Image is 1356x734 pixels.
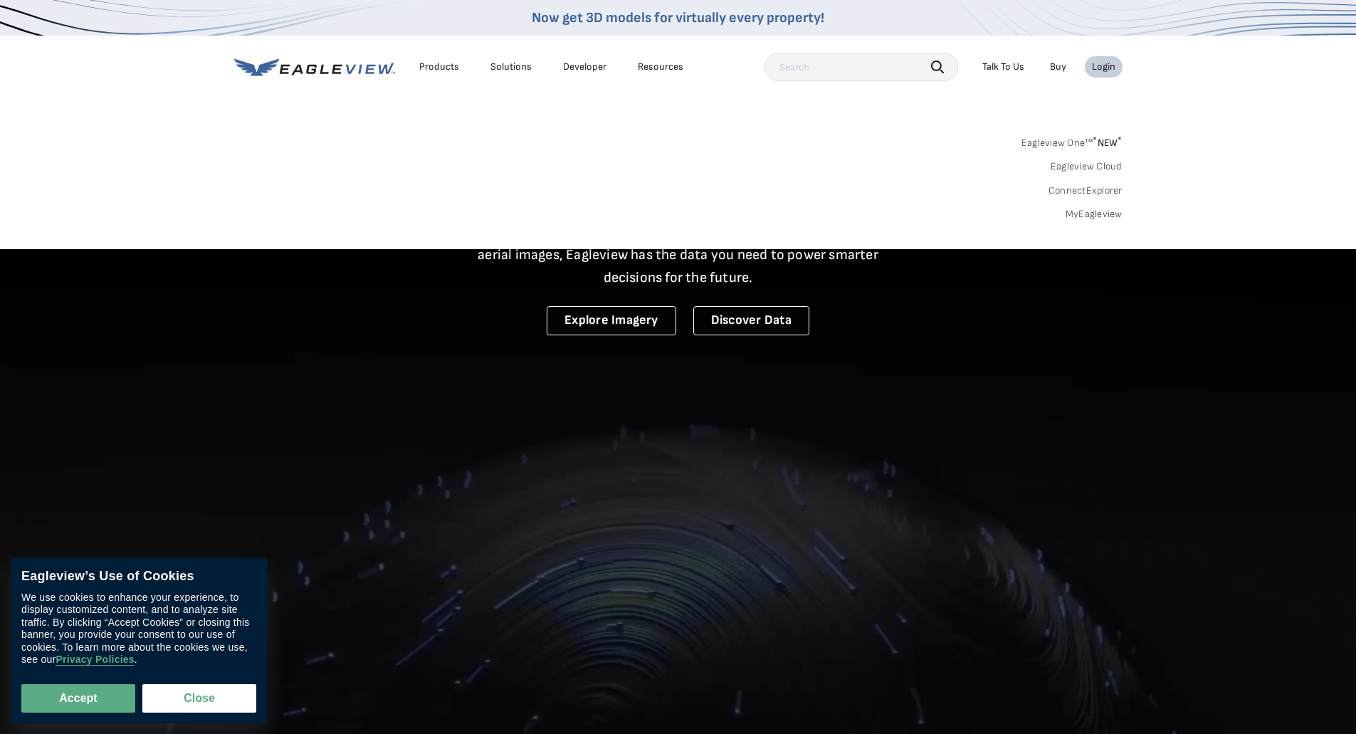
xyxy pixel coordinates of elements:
[490,61,532,73] div: Solutions
[693,306,809,335] a: Discover Data
[563,61,606,73] a: Developer
[56,654,134,666] a: Privacy Policies
[21,684,135,713] button: Accept
[547,306,676,335] a: Explore Imagery
[419,61,459,73] div: Products
[1066,208,1123,221] a: MyEagleview
[532,9,824,26] a: Now get 3D models for virtually every property!
[1050,61,1066,73] a: Buy
[764,53,958,81] input: Search
[982,61,1024,73] div: Talk To Us
[142,684,256,713] button: Close
[1092,61,1115,73] div: Login
[1021,132,1123,149] a: Eagleview One™*NEW*
[1048,184,1123,197] a: ConnectExplorer
[461,221,896,289] p: A new era starts here. Built on more than 3.5 billion high-resolution aerial images, Eagleview ha...
[21,569,256,584] div: Eagleview’s Use of Cookies
[1051,160,1123,173] a: Eagleview Cloud
[21,592,256,666] div: We use cookies to enhance your experience, to display customized content, and to analyze site tra...
[1093,137,1122,149] span: NEW
[638,61,683,73] div: Resources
